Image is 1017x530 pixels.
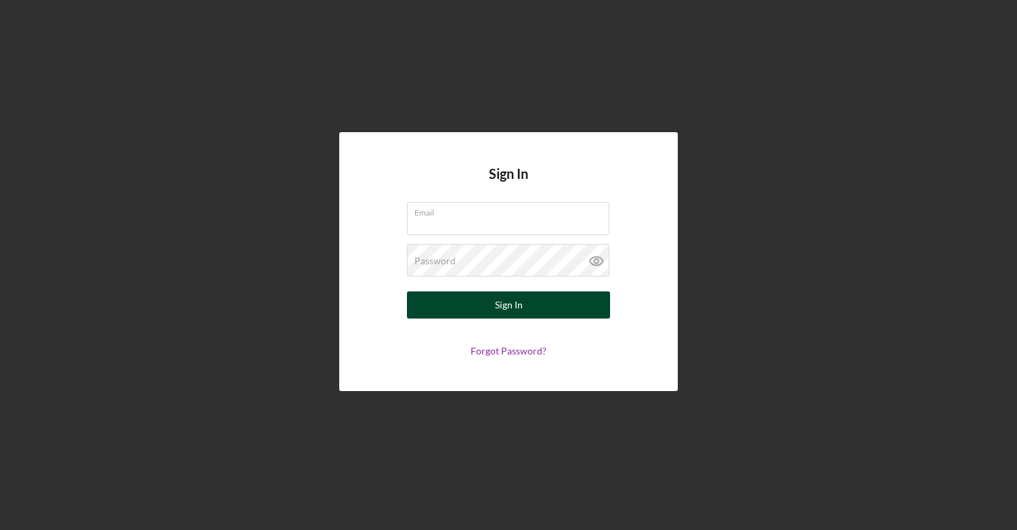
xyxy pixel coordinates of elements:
[407,291,610,319] button: Sign In
[471,345,546,356] a: Forgot Password?
[489,166,528,202] h4: Sign In
[414,203,609,218] label: Email
[495,291,523,319] div: Sign In
[414,256,456,266] label: Password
